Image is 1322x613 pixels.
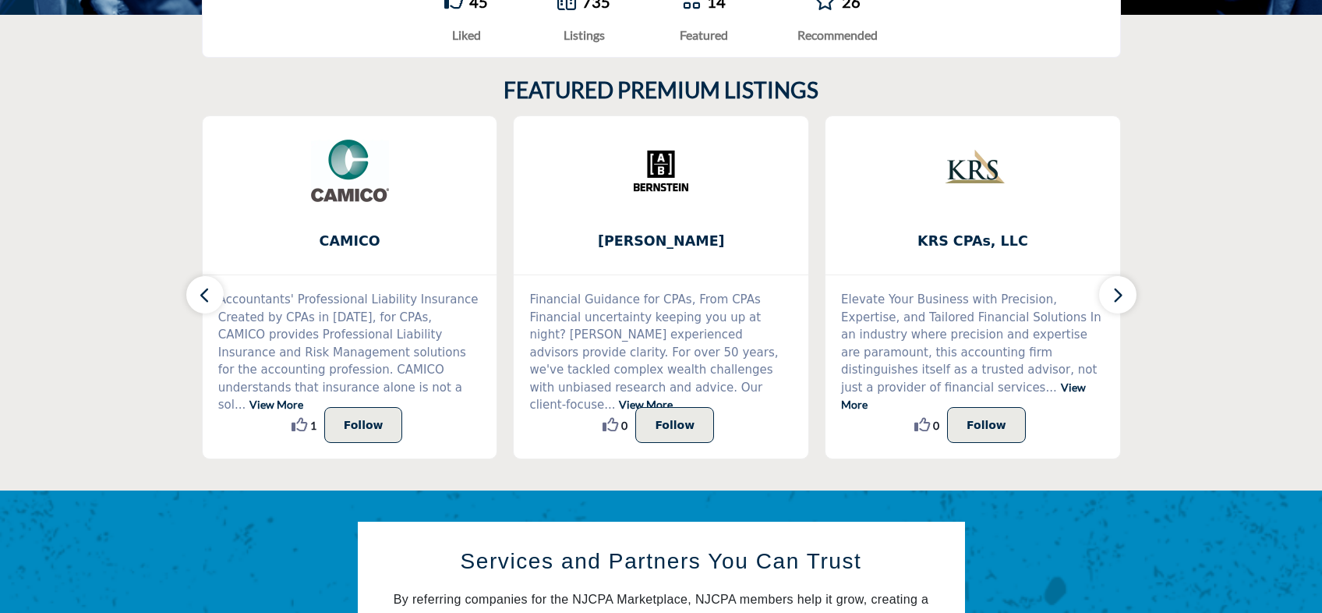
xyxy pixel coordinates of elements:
[249,398,303,411] a: View More
[218,291,482,414] p: Accountants' Professional Liability Insurance Created by CPAs in [DATE], for CPAs, CAMICO provide...
[310,417,316,434] span: 1
[344,416,384,434] p: Follow
[226,231,474,251] span: CAMICO
[680,26,728,44] div: Featured
[311,132,389,210] img: CAMICO
[504,77,818,104] h2: FEATURED PREMIUM LISTINGS
[849,221,1097,262] b: KRS CPAs, LLC
[393,545,930,578] h2: Services and Partners You Can Trust
[604,398,615,412] span: ...
[529,291,793,414] p: Financial Guidance for CPAs, From CPAs Financial uncertainty keeping you up at night? [PERSON_NAM...
[1045,381,1056,395] span: ...
[235,398,246,412] span: ...
[947,407,1026,443] button: Follow
[557,26,610,44] div: Listings
[619,398,673,411] a: View More
[841,381,1085,412] a: View More
[226,221,474,262] b: CAMICO
[655,416,695,434] p: Follow
[203,221,497,262] a: CAMICO
[967,416,1006,434] p: Follow
[797,26,878,44] div: Recommended
[622,132,700,210] img: Bernstein
[933,417,939,434] span: 0
[621,417,627,434] span: 0
[635,407,714,443] button: Follow
[841,291,1105,414] p: Elevate Your Business with Precision, Expertise, and Tailored Financial Solutions In an industry ...
[444,26,488,44] div: Liked
[537,221,785,262] b: Bernstein
[934,132,1012,210] img: KRS CPAs, LLC
[849,231,1097,251] span: KRS CPAs, LLC
[825,221,1120,262] a: KRS CPAs, LLC
[514,221,808,262] a: [PERSON_NAME]
[324,407,403,443] button: Follow
[537,231,785,251] span: [PERSON_NAME]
